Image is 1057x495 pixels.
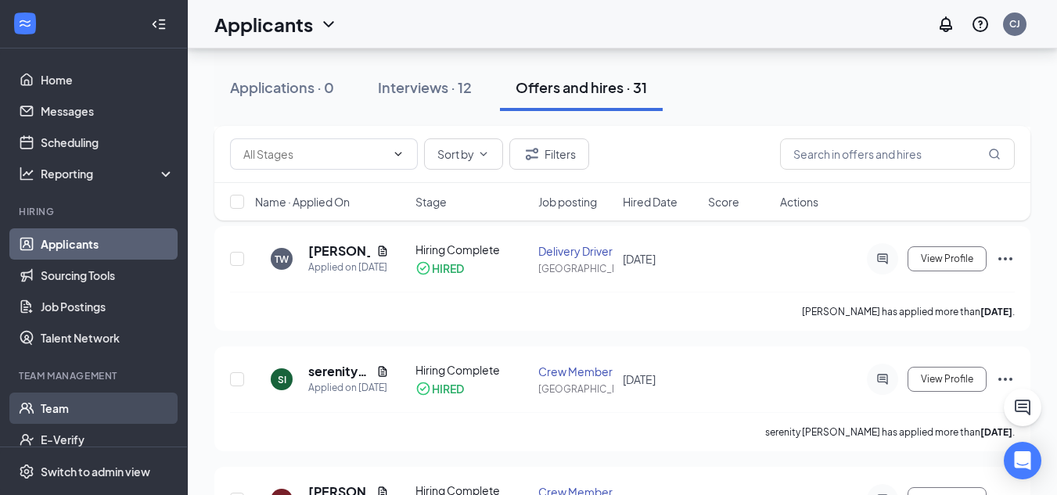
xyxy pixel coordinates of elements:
div: Team Management [19,369,171,382]
button: ChatActive [1004,389,1041,426]
div: Reporting [41,166,175,181]
input: Search in offers and hires [780,138,1015,170]
svg: ChevronDown [477,148,490,160]
a: Talent Network [41,322,174,353]
div: Open Intercom Messenger [1004,442,1041,479]
button: Filter Filters [509,138,589,170]
svg: QuestionInfo [971,15,990,34]
svg: Filter [523,145,541,163]
div: Hiring Complete [415,242,529,257]
h1: Applicants [214,11,313,38]
p: serenity [PERSON_NAME] has applied more than . [765,425,1015,439]
svg: Document [376,245,389,257]
div: Interviews · 12 [378,77,472,97]
span: Sort by [437,149,474,160]
div: Applied on [DATE] [308,380,389,396]
div: Offers and hires · 31 [516,77,647,97]
svg: Ellipses [996,370,1015,389]
svg: Settings [19,464,34,479]
input: All Stages [243,145,386,163]
span: Stage [415,194,447,210]
svg: Ellipses [996,249,1015,268]
b: [DATE] [980,306,1012,317]
a: Scheduling [41,127,174,158]
a: Applicants [41,228,174,260]
svg: ChevronDown [392,148,404,160]
a: Messages [41,95,174,127]
svg: Document [376,365,389,378]
div: Switch to admin view [41,464,150,479]
h5: [PERSON_NAME] [308,242,370,260]
svg: CheckmarkCircle [415,381,431,396]
span: View Profile [921,253,973,264]
div: Hiring [19,205,171,218]
div: [GEOGRAPHIC_DATA] [538,262,614,275]
div: HIRED [432,260,464,276]
div: Applied on [DATE] [308,260,389,275]
span: Score [708,194,739,210]
div: HIRED [432,381,464,396]
span: Hired Date [623,194,678,210]
div: TW [275,253,289,266]
a: E-Verify [41,424,174,455]
button: Sort byChevronDown [424,138,503,170]
div: Hiring Complete [415,362,529,378]
a: Team [41,393,174,424]
b: [DATE] [980,426,1012,438]
a: Sourcing Tools [41,260,174,291]
button: View Profile [908,367,987,392]
div: [GEOGRAPHIC_DATA] [538,382,614,396]
span: [DATE] [623,372,656,386]
svg: ChatActive [1013,398,1032,417]
svg: ActiveChat [873,253,892,265]
svg: MagnifyingGlass [988,148,1001,160]
div: SI [278,373,286,386]
svg: Collapse [151,16,167,32]
h5: serenity [PERSON_NAME] [308,363,370,380]
a: Job Postings [41,291,174,322]
button: View Profile [908,246,987,271]
svg: CheckmarkCircle [415,260,431,276]
svg: ChevronDown [319,15,338,34]
svg: Notifications [937,15,955,34]
span: Name · Applied On [255,194,350,210]
span: Actions [780,194,818,210]
span: Job posting [538,194,597,210]
div: CJ [1009,17,1020,30]
div: Crew Member [538,364,614,379]
svg: Analysis [19,166,34,181]
div: Applications · 0 [230,77,334,97]
svg: ActiveChat [873,373,892,386]
svg: WorkstreamLogo [17,16,33,31]
span: [DATE] [623,252,656,266]
a: Home [41,64,174,95]
span: View Profile [921,374,973,385]
div: Delivery Driver [538,243,614,259]
p: [PERSON_NAME] has applied more than . [802,305,1015,318]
